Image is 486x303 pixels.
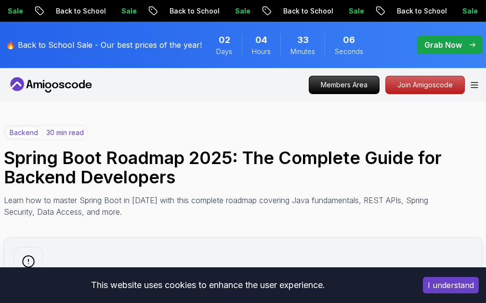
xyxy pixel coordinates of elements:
[388,6,453,16] p: Back to School
[297,33,309,47] span: 33 Minutes
[255,33,267,47] span: 4 Hours
[471,82,478,88] button: Open Menu
[335,47,363,56] span: Seconds
[424,39,462,51] p: Grab Now
[252,47,271,56] span: Hours
[5,126,42,139] p: backend
[4,148,482,187] h1: Spring Boot Roadmap 2025: The Complete Guide for Backend Developers
[46,128,84,138] p: 30 min read
[274,6,340,16] p: Back to School
[226,6,257,16] p: Sale
[160,6,226,16] p: Back to School
[385,76,465,94] a: Join Amigoscode
[47,6,112,16] p: Back to School
[216,47,232,56] span: Days
[7,275,408,296] div: This website uses cookies to enhance the user experience.
[112,6,143,16] p: Sale
[309,76,380,94] a: Members Area
[4,194,435,218] p: Learn how to master Spring Boot in [DATE] with this complete roadmap covering Java fundamentals, ...
[219,33,230,47] span: 2 Days
[343,33,355,47] span: 6 Seconds
[309,76,379,94] p: Members Area
[453,6,484,16] p: Sale
[423,277,479,293] button: Accept cookies
[290,47,315,56] span: Minutes
[6,39,202,51] p: 🔥 Back to School Sale - Our best prices of the year!
[340,6,370,16] p: Sale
